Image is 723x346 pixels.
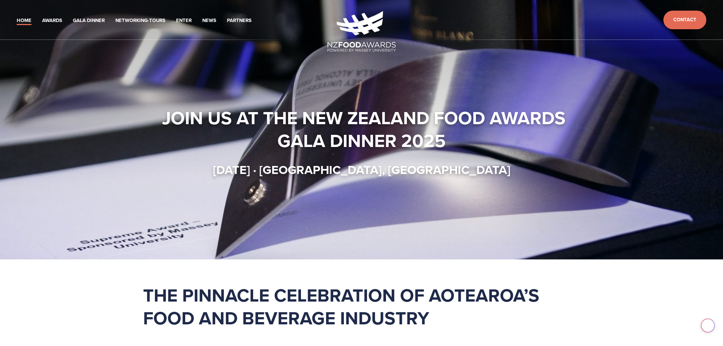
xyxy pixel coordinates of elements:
a: Enter [176,16,192,25]
strong: Join us at the New Zealand Food Awards Gala Dinner 2025 [162,104,570,154]
a: Home [17,16,32,25]
a: Networking-Tours [115,16,165,25]
h1: The pinnacle celebration of Aotearoa’s food and beverage industry [143,284,580,329]
a: News [202,16,216,25]
a: Awards [42,16,62,25]
a: Gala Dinner [73,16,105,25]
a: Partners [227,16,252,25]
strong: [DATE] · [GEOGRAPHIC_DATA], [GEOGRAPHIC_DATA] [213,161,510,179]
a: Contact [663,11,706,29]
